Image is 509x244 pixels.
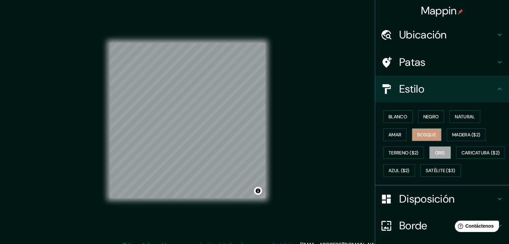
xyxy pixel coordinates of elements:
[426,168,455,174] font: Satélite ($3)
[383,164,415,177] button: Azul ($2)
[449,218,502,237] iframe: Lanzador de widgets de ayuda
[110,43,265,198] canvas: Mapa
[254,187,262,195] button: Activar o desactivar atribución
[412,128,441,141] button: Bosque
[399,82,424,96] font: Estilo
[455,114,475,120] font: Natural
[375,186,509,212] div: Disposición
[399,192,454,206] font: Disposición
[399,219,427,233] font: Borde
[417,132,436,138] font: Bosque
[452,132,480,138] font: Madera ($2)
[375,49,509,76] div: Patas
[461,150,500,156] font: Caricatura ($2)
[435,150,445,156] font: Gris
[449,110,480,123] button: Natural
[375,212,509,239] div: Borde
[421,4,457,18] font: Mappin
[389,168,410,174] font: Azul ($2)
[383,146,424,159] button: Terreno ($2)
[375,21,509,48] div: Ubicación
[399,55,426,69] font: Patas
[383,128,407,141] button: Amar
[389,150,419,156] font: Terreno ($2)
[423,114,439,120] font: Negro
[418,110,444,123] button: Negro
[383,110,413,123] button: Blanco
[389,114,407,120] font: Blanco
[429,146,451,159] button: Gris
[375,76,509,102] div: Estilo
[420,164,461,177] button: Satélite ($3)
[447,128,486,141] button: Madera ($2)
[456,146,505,159] button: Caricatura ($2)
[399,28,447,42] font: Ubicación
[389,132,401,138] font: Amar
[458,9,463,14] img: pin-icon.png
